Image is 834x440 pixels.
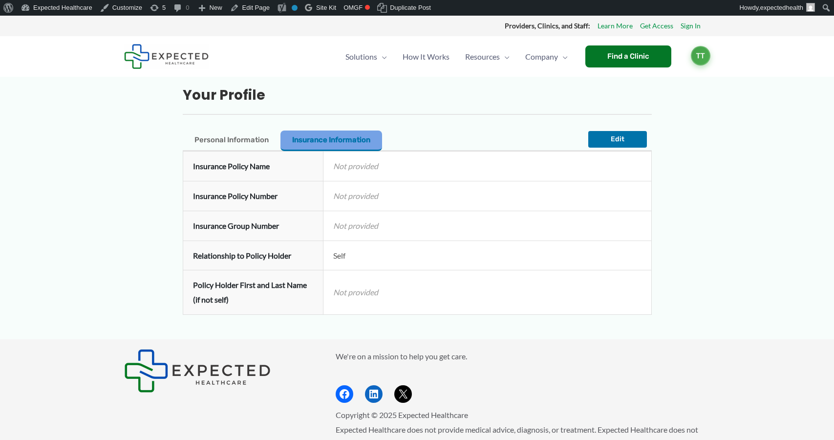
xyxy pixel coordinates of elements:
[183,211,323,241] th: Insurance Group Number
[333,191,378,200] em: Not provided
[336,349,710,364] p: We're on a mission to help you get care.
[558,40,568,74] span: Menu Toggle
[336,410,468,419] span: Copyright © 2025 Expected Healthcare
[338,40,395,74] a: SolutionsMenu Toggle
[183,270,323,314] th: Policy Holder First and Last Name (if not self)
[681,20,701,32] a: Sign In
[124,349,311,393] aside: Footer Widget 1
[377,40,387,74] span: Menu Toggle
[183,131,280,151] button: Personal Information
[585,45,671,67] a: Find a Clinic
[183,152,323,181] th: Insurance Policy Name
[640,20,673,32] a: Get Access
[323,241,651,270] td: Self
[500,40,510,74] span: Menu Toggle
[333,161,378,171] em: Not provided
[183,87,652,104] h2: Your Profile
[316,4,336,11] span: Site Kit
[183,241,323,270] th: Relationship to Policy Holder
[333,221,378,230] em: Not provided
[280,131,382,151] button: Insurance Information
[760,4,803,11] span: expectedhealth
[517,40,576,74] a: CompanyMenu Toggle
[183,181,323,211] th: Insurance Policy Number
[588,131,647,148] button: Edit
[336,349,710,403] aside: Footer Widget 2
[691,47,710,66] a: TT
[525,40,558,74] span: Company
[465,40,500,74] span: Resources
[403,40,449,74] span: How It Works
[691,46,710,66] span: TT
[124,349,271,393] img: Expected Healthcare Logo - side, dark font, small
[395,40,457,74] a: How It Works
[345,40,377,74] span: Solutions
[338,40,576,74] nav: Primary Site Navigation
[333,287,378,297] em: Not provided
[598,20,633,32] a: Learn More
[457,40,517,74] a: ResourcesMenu Toggle
[124,44,209,69] img: Expected Healthcare Logo - side, dark font, small
[292,5,298,11] div: No index
[505,22,590,30] strong: Providers, Clinics, and Staff:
